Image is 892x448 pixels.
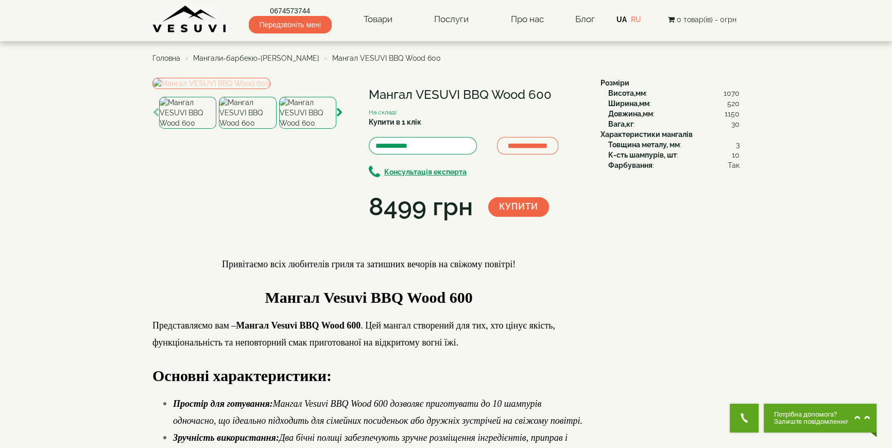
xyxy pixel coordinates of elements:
[677,15,736,24] span: 0 товар(ів) - 0грн
[764,404,877,433] button: Chat button
[728,160,740,170] span: Так
[279,97,336,129] img: Мангал VESUVI BBQ Wood 600
[193,54,319,62] a: Мангали-барбекю-[PERSON_NAME]
[332,54,441,62] span: Мангал VESUVI BBQ Wood 600
[369,189,473,225] div: 8499 грн
[608,109,740,119] div: :
[173,433,279,443] strong: Зручність використання:
[249,16,332,33] span: Передзвоніть мені
[222,259,516,269] span: Привітаємо всіх любителів гриля та затишних вечорів на свіжому повітрі!
[152,54,180,62] a: Головна
[249,6,332,16] a: 0674573744
[608,98,740,109] div: :
[152,78,270,89] img: Мангал VESUVI BBQ Wood 600
[774,418,849,425] span: Залиште повідомлення
[732,150,740,160] span: 10
[152,320,555,348] span: Представляємо вам – . Цей мангал створений для тих, хто цінує якість, функціональність та неповто...
[616,15,626,24] a: UA
[630,15,641,24] a: RU
[152,5,227,33] img: Завод VESUVI
[173,399,273,409] strong: Простір для готування:
[152,367,332,384] strong: Основні характеристики:
[424,8,479,31] a: Послуги
[601,79,629,87] b: Розміри
[727,98,740,109] span: 520
[608,141,680,149] b: Товщина металу, мм
[601,130,693,139] b: Характеристики мангалів
[236,320,361,331] strong: Мангал Vesuvi BBQ Wood 600
[173,399,582,426] em: Мангал Vesuvi BBQ Wood 600 дозволяє приготувати до 10 шампурів одночасно, що ідеально підходить д...
[608,110,653,118] b: Довжина,мм
[575,14,595,24] a: Блог
[730,404,759,433] button: Get Call button
[369,88,585,101] h1: Мангал VESUVI BBQ Wood 600
[369,117,421,127] label: Купити в 1 клік
[219,97,276,129] img: Мангал VESUVI BBQ Wood 600
[608,120,633,128] b: Вага,кг
[608,89,646,97] b: Висота,мм
[608,99,649,108] b: Ширина,мм
[353,8,402,31] a: Товари
[488,197,549,217] button: Купити
[725,109,740,119] span: 1150
[608,119,740,129] div: :
[369,109,397,116] small: На складі
[608,151,677,159] b: К-сть шампурів, шт
[774,411,849,418] span: Потрібна допомога?
[159,97,216,129] img: Мангал VESUVI BBQ Wood 600
[724,88,740,98] span: 1070
[608,140,740,150] div: :
[608,150,740,160] div: :
[384,168,467,176] b: Консультація експерта
[665,14,740,25] button: 0 товар(ів) - 0грн
[265,289,472,306] span: Мангал Vesuvi BBQ Wood 600
[500,8,554,31] a: Про нас
[608,88,740,98] div: :
[608,161,653,169] b: Фарбування
[608,160,740,170] div: :
[731,119,740,129] span: 30
[736,140,740,150] span: 3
